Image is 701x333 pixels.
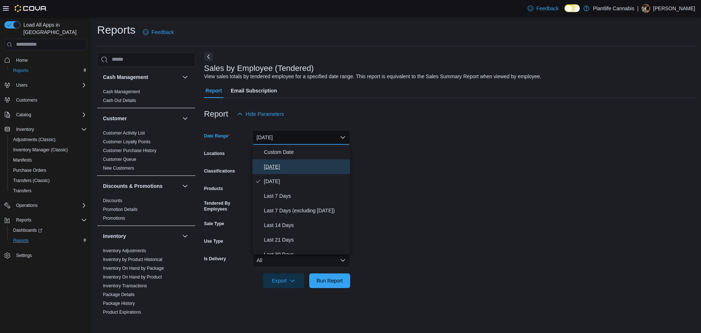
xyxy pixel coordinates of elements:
[263,273,304,288] button: Export
[10,145,87,154] span: Inventory Manager (Classic)
[264,221,347,230] span: Last 14 Days
[204,133,230,139] label: Date Range
[13,167,46,173] span: Purchase Orders
[246,110,284,118] span: Hide Parameters
[204,52,213,61] button: Next
[231,83,277,98] span: Email Subscription
[204,256,226,262] label: Is Delivery
[264,235,347,244] span: Last 21 Days
[103,198,122,203] a: Discounts
[10,236,87,245] span: Reports
[103,265,164,271] span: Inventory On Hand by Package
[204,73,541,80] div: View sales totals by tendered employee for a specified date range. This report is equivalent to t...
[13,110,34,119] button: Catalog
[4,52,87,280] nav: Complex example
[103,248,146,254] span: Inventory Adjustments
[103,301,135,306] a: Package History
[204,186,223,192] label: Products
[103,257,162,262] span: Inventory by Product Historical
[16,126,34,132] span: Inventory
[140,25,177,39] a: Feedback
[15,5,47,12] img: Cova
[20,21,87,36] span: Load All Apps in [GEOGRAPHIC_DATA]
[1,124,90,135] button: Inventory
[204,64,314,73] h3: Sales by Employee (Tendered)
[252,145,350,254] div: Select listbox
[103,266,164,271] a: Inventory On Hand by Package
[103,157,136,162] a: Customer Queue
[204,238,223,244] label: Use Type
[264,206,347,215] span: Last 7 Days (excluding [DATE])
[103,166,134,171] a: New Customers
[103,283,147,289] span: Inventory Transactions
[234,107,287,121] button: Hide Parameters
[103,148,157,153] a: Customer Purchase History
[103,283,147,288] a: Inventory Transactions
[103,156,136,162] span: Customer Queue
[152,29,174,36] span: Feedback
[13,68,28,73] span: Reports
[13,125,37,134] button: Inventory
[10,145,71,154] a: Inventory Manager (Classic)
[653,4,695,13] p: [PERSON_NAME]
[10,226,87,235] span: Dashboards
[16,217,31,223] span: Reports
[1,215,90,225] button: Reports
[10,186,87,195] span: Transfers
[13,251,87,260] span: Settings
[1,55,90,65] button: Home
[16,82,27,88] span: Users
[10,135,87,144] span: Adjustments (Classic)
[13,81,87,90] span: Users
[103,309,141,315] span: Product Expirations
[103,182,179,190] button: Discounts & Promotions
[103,207,138,212] a: Promotion Details
[1,200,90,211] button: Operations
[16,112,31,118] span: Catalog
[1,110,90,120] button: Catalog
[1,250,90,261] button: Settings
[1,80,90,90] button: Users
[13,95,87,105] span: Customers
[268,273,300,288] span: Export
[10,226,45,235] a: Dashboards
[13,147,68,153] span: Inventory Manager (Classic)
[103,139,150,145] span: Customer Loyalty Points
[7,155,90,165] button: Manifests
[16,203,38,208] span: Operations
[181,182,189,190] button: Discounts & Promotions
[13,201,41,210] button: Operations
[103,115,127,122] h3: Customer
[103,292,135,298] span: Package Details
[204,221,224,227] label: Sale Type
[204,200,249,212] label: Tendered By Employees
[564,4,580,12] input: Dark Mode
[103,73,148,81] h3: Cash Management
[103,248,146,253] a: Inventory Adjustments
[252,253,350,268] button: All
[13,238,28,243] span: Reports
[10,66,31,75] a: Reports
[10,135,58,144] a: Adjustments (Classic)
[103,275,162,280] a: Inventory On Hand by Product
[309,273,350,288] button: Run Report
[206,83,222,98] span: Report
[16,57,28,63] span: Home
[13,157,32,163] span: Manifests
[7,65,90,76] button: Reports
[10,236,31,245] a: Reports
[13,137,55,143] span: Adjustments (Classic)
[103,257,162,262] a: Inventory by Product Historical
[593,4,634,13] p: Plantlife Cannabis
[103,115,179,122] button: Customer
[13,125,87,134] span: Inventory
[13,56,31,65] a: Home
[7,175,90,186] button: Transfers (Classic)
[264,148,347,156] span: Custom Date
[181,73,189,82] button: Cash Management
[10,156,87,164] span: Manifests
